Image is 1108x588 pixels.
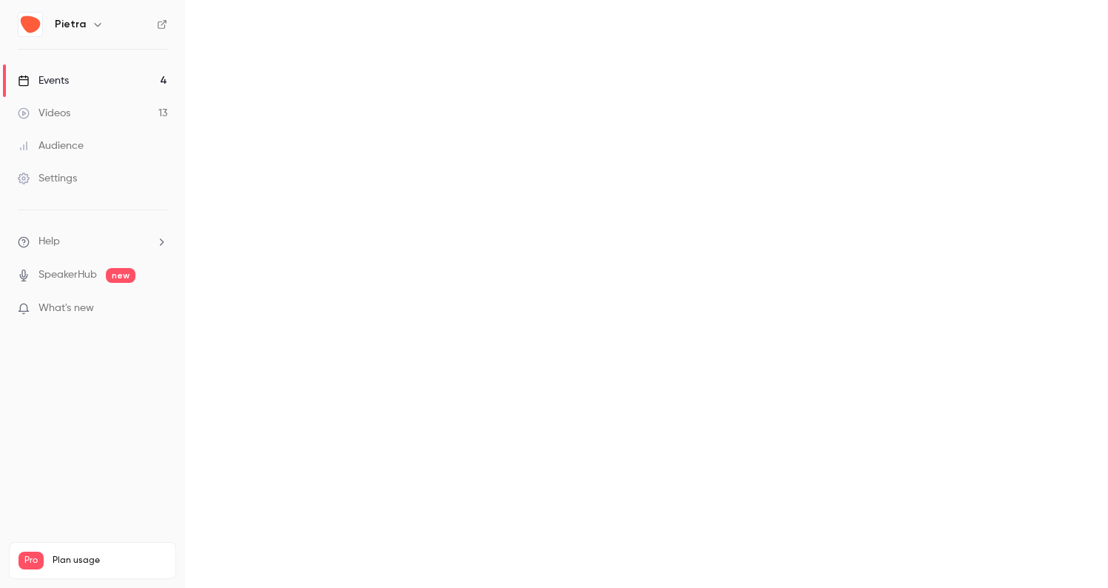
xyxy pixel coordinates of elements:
span: new [106,268,135,283]
span: Plan usage [53,555,167,567]
li: help-dropdown-opener [18,234,167,250]
iframe: Noticeable Trigger [150,302,167,315]
div: Events [18,73,69,88]
img: Pietra [19,13,42,36]
div: Audience [18,138,84,153]
h6: Pietra [55,17,86,32]
span: Help [38,234,60,250]
div: Videos [18,106,70,121]
span: What's new [38,301,94,316]
div: Settings [18,171,77,186]
span: Pro [19,552,44,569]
a: SpeakerHub [38,267,97,283]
